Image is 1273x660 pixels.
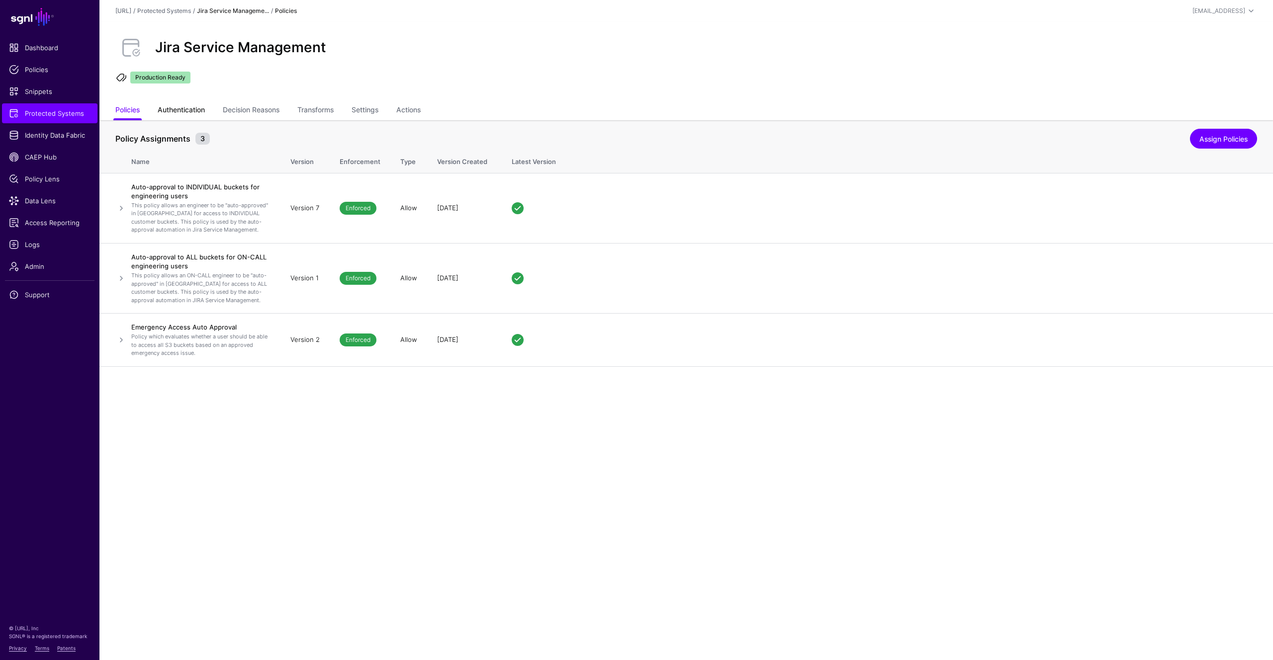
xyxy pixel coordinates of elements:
span: CAEP Hub [9,152,91,162]
span: Access Reporting [9,218,91,228]
th: Type [390,147,427,173]
a: [URL] [115,7,131,14]
th: Name [131,147,280,173]
a: Authentication [158,101,205,120]
a: Admin [2,256,97,276]
a: Patents [57,645,76,651]
a: Logs [2,235,97,254]
th: Version Created [427,147,502,173]
td: Allow [390,173,427,243]
span: Policy Lens [9,174,91,184]
span: Support [9,290,91,300]
a: Protected Systems [137,7,191,14]
span: Admin [9,261,91,271]
h4: Emergency Access Auto Approval [131,323,271,331]
a: Settings [352,101,378,120]
div: / [269,6,275,15]
span: Enforced [340,202,376,215]
div: / [191,6,197,15]
span: Logs [9,240,91,249]
p: This policy allows an engineer to be "auto-approved" in [GEOGRAPHIC_DATA] for access to INDIVIDUA... [131,201,271,234]
a: SGNL [6,6,93,28]
div: / [131,6,137,15]
p: SGNL® is a registered trademark [9,632,91,640]
span: Identity Data Fabric [9,130,91,140]
span: Data Lens [9,196,91,206]
a: Decision Reasons [223,101,279,120]
a: Data Lens [2,191,97,211]
span: Production Ready [130,72,190,83]
h4: Auto-approval to ALL buckets for ON-CALL engineering users [131,252,271,270]
strong: Jira Service Manageme... [197,7,269,14]
th: Version [280,147,330,173]
span: Enforced [340,333,376,346]
a: Protected Systems [2,103,97,123]
a: Dashboard [2,38,97,58]
td: Version 2 [280,314,330,367]
p: This policy allows an ON-CALL engineer to be "auto-approved" in [GEOGRAPHIC_DATA] for access to A... [131,271,271,304]
a: Access Reporting [2,213,97,233]
span: Snippets [9,86,91,96]
a: Policies [2,60,97,80]
th: Enforcement [330,147,390,173]
a: CAEP Hub [2,147,97,167]
a: Policy Lens [2,169,97,189]
span: Dashboard [9,43,91,53]
a: Policies [115,101,140,120]
a: Actions [396,101,421,120]
p: © [URL], Inc [9,624,91,632]
td: Allow [390,314,427,367]
th: Latest Version [502,147,1273,173]
div: [EMAIL_ADDRESS] [1192,6,1245,15]
span: [DATE] [437,204,458,212]
a: Privacy [9,645,27,651]
td: Version 7 [280,173,330,243]
span: [DATE] [437,335,458,343]
span: Protected Systems [9,108,91,118]
span: Policy Assignments [113,133,193,145]
h4: Auto-approval to INDIVIDUAL buckets for engineering users [131,182,271,200]
span: [DATE] [437,274,458,282]
p: Policy which evaluates whether a user should be able to access all S3 buckets based on an approve... [131,332,271,357]
td: Version 1 [280,243,330,313]
a: Transforms [297,101,334,120]
h2: Jira Service Management [155,39,326,56]
td: Allow [390,243,427,313]
a: Terms [35,645,49,651]
a: Identity Data Fabric [2,125,97,145]
a: Snippets [2,82,97,101]
span: Enforced [340,272,376,285]
small: 3 [195,133,210,145]
a: Assign Policies [1190,129,1257,149]
span: Policies [9,65,91,75]
strong: Policies [275,7,297,14]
